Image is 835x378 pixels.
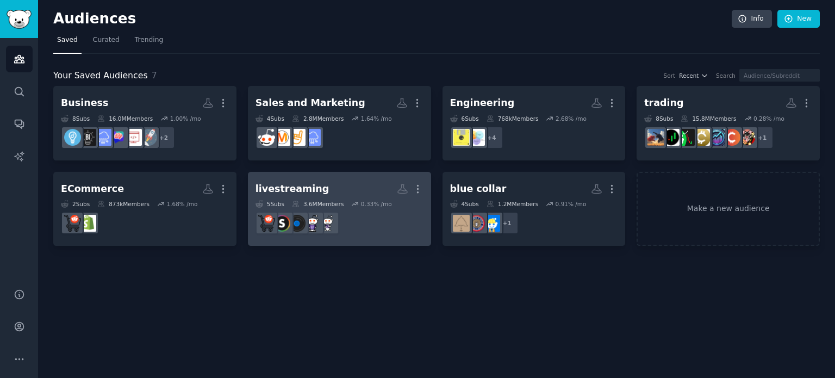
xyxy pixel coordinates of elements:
span: Trending [135,35,163,45]
a: Info [732,10,772,28]
div: trading [644,96,683,110]
span: Your Saved Audiences [53,69,148,83]
div: 8 Sub s [644,115,673,122]
div: Engineering [450,96,515,110]
div: 6 Sub s [450,115,479,122]
div: 3.6M Members [292,200,344,208]
div: 2.68 % /mo [556,115,587,122]
div: 4 Sub s [450,200,479,208]
a: ECommerce2Subs873kMembers1.68% /moshopifyecommerce [53,172,236,246]
a: Make a new audience [637,172,820,246]
div: 2.8M Members [292,115,344,122]
img: SaaS [95,129,111,146]
span: Saved [57,35,78,45]
a: Engineering6Subs768kMembers2.68% /mo+4ProductManagementExperiencedDevs [443,86,626,160]
img: LiveStreaming [289,215,306,232]
div: 1.2M Members [487,200,538,208]
div: 5 Sub s [256,200,284,208]
div: 0.33 % /mo [361,200,392,208]
a: trading8Subs15.8MMembers0.28% /mo+1AdoptMeTradingCryptoCurrencyStocksAndTradingCryptoCurrencyTrad... [637,86,820,160]
a: Sales and Marketing4Subs2.8MMembers1.64% /moSaaSColdEmailAndSalesmarketingsales [248,86,431,160]
div: + 4 [481,126,503,149]
div: ECommerce [61,182,124,196]
div: 0.91 % /mo [556,200,587,208]
img: startups [140,129,157,146]
div: + 2 [152,126,175,149]
div: 873k Members [97,200,149,208]
input: Audience/Subreddit [739,69,820,82]
img: ColdEmailAndSales [289,129,306,146]
span: Recent [679,72,699,79]
img: webdev [125,129,142,146]
img: Twitch [304,215,321,232]
img: CryptoCurrency [724,129,740,146]
div: Sales and Marketing [256,96,365,110]
a: Saved [53,32,82,54]
div: 15.8M Members [681,115,736,122]
img: Trading [678,129,695,146]
img: Daytrading [663,129,680,146]
img: FuturesTrading [647,129,664,146]
div: 1.64 % /mo [361,115,392,122]
img: Twitch_Startup [319,215,336,232]
img: Entrepreneur [64,129,81,146]
div: Search [716,72,736,79]
img: ExperiencedDevs [453,129,470,146]
img: sales [258,129,275,146]
a: Trending [131,32,167,54]
div: 8 Sub s [61,115,90,122]
a: Business8Subs16.0MMembers1.00% /mo+2startupswebdevChatGPTPromptGeniusSaaSBusiness_IdeasEntrepreneur [53,86,236,160]
span: 7 [152,70,157,80]
img: ecommerce [258,215,275,232]
div: 0.28 % /mo [753,115,784,122]
div: 16.0M Members [97,115,153,122]
img: CryptoCurrencyTrading [693,129,710,146]
img: ecommerce [64,215,81,232]
div: + 1 [496,212,519,234]
img: marketing [273,129,290,146]
div: 4 Sub s [256,115,284,122]
img: StocksAndTrading [708,129,725,146]
a: New [777,10,820,28]
img: IBEW [468,215,485,232]
a: blue collar4Subs1.2MMembers0.91% /mo+1ConstructionIBEWelectricians [443,172,626,246]
div: blue collar [450,182,507,196]
div: 2 Sub s [61,200,90,208]
h2: Audiences [53,10,732,28]
button: Recent [679,72,708,79]
div: 1.00 % /mo [170,115,201,122]
div: + 1 [751,126,774,149]
img: GummySearch logo [7,10,32,29]
div: Sort [664,72,676,79]
a: Curated [89,32,123,54]
img: Business_Ideas [79,129,96,146]
div: 768k Members [487,115,539,122]
img: AdoptMeTrading [739,129,756,146]
img: streaming [273,215,290,232]
img: Construction [483,215,500,232]
div: livestreaming [256,182,329,196]
img: SaaS [304,129,321,146]
img: ChatGPTPromptGenius [110,129,127,146]
a: livestreaming5Subs3.6MMembers0.33% /moTwitch_StartupTwitchLiveStreamingstreamingecommerce [248,172,431,246]
img: ProductManagement [468,129,485,146]
img: shopify [79,215,96,232]
div: Business [61,96,108,110]
img: electricians [453,215,470,232]
span: Curated [93,35,120,45]
div: 1.68 % /mo [166,200,197,208]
